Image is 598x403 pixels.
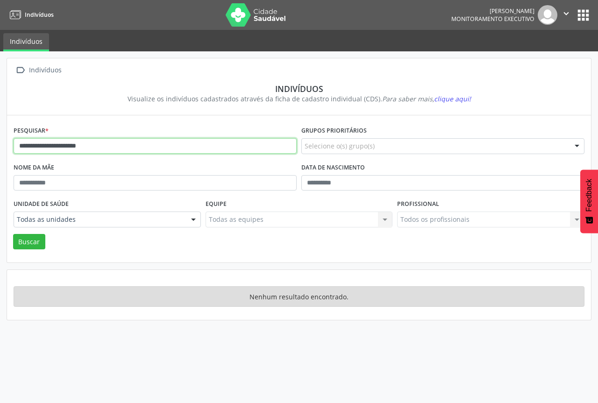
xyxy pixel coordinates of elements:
[397,197,439,212] label: Profissional
[382,94,471,103] i: Para saber mais,
[17,215,182,224] span: Todas as unidades
[561,8,571,19] i: 
[7,7,54,22] a: Indivíduos
[14,286,584,307] div: Nenhum resultado encontrado.
[14,161,54,175] label: Nome da mãe
[575,7,591,23] button: apps
[434,94,471,103] span: clique aqui!
[305,141,375,151] span: Selecione o(s) grupo(s)
[538,5,557,25] img: img
[451,7,534,15] div: [PERSON_NAME]
[301,124,367,138] label: Grupos prioritários
[27,64,63,77] div: Indivíduos
[14,124,49,138] label: Pesquisar
[451,15,534,23] span: Monitoramento Executivo
[14,64,63,77] a:  Indivíduos
[206,197,227,212] label: Equipe
[580,170,598,233] button: Feedback - Mostrar pesquisa
[14,64,27,77] i: 
[557,5,575,25] button: 
[25,11,54,19] span: Indivíduos
[301,161,365,175] label: Data de nascimento
[14,197,69,212] label: Unidade de saúde
[20,94,578,104] div: Visualize os indivíduos cadastrados através da ficha de cadastro individual (CDS).
[13,234,45,250] button: Buscar
[3,33,49,51] a: Indivíduos
[585,179,593,212] span: Feedback
[20,84,578,94] div: Indivíduos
